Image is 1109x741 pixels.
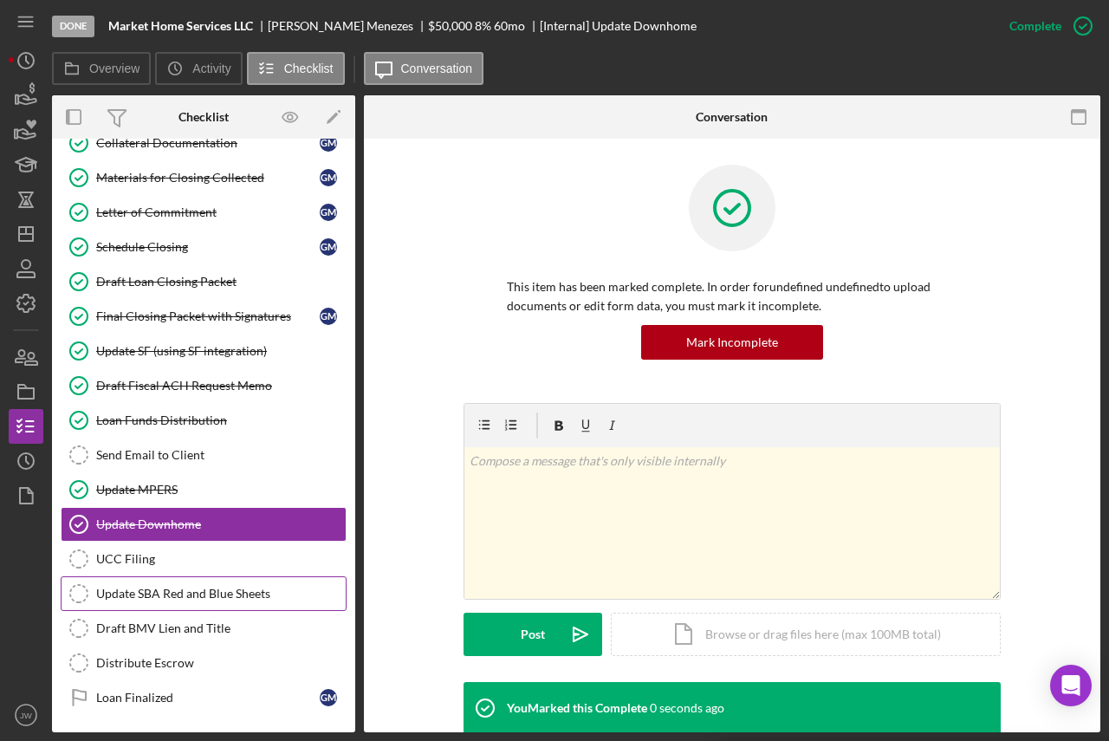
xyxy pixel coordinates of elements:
[108,19,253,33] b: Market Home Services LLC
[428,19,472,33] div: $50,000
[61,680,347,715] a: Loan FinalizedGM
[20,711,33,720] text: JW
[96,205,320,219] div: Letter of Commitment
[320,169,337,186] div: G M
[61,334,347,368] a: Update SF (using SF integration)
[494,19,525,33] div: 60 mo
[61,507,347,542] a: Update Downhome
[61,195,347,230] a: Letter of CommitmentGM
[89,62,139,75] label: Overview
[61,299,347,334] a: Final Closing Packet with SignaturesGM
[96,379,346,393] div: Draft Fiscal ACH Request Memo
[61,472,347,507] a: Update MPERS
[96,448,346,462] div: Send Email to Client
[401,62,473,75] label: Conversation
[96,517,346,531] div: Update Downhome
[192,62,230,75] label: Activity
[686,325,778,360] div: Mark Incomplete
[320,308,337,325] div: G M
[284,62,334,75] label: Checklist
[61,230,347,264] a: Schedule ClosingGM
[61,264,347,299] a: Draft Loan Closing Packet
[992,9,1100,43] button: Complete
[61,576,347,611] a: Update SBA Red and Blue Sheets
[475,19,491,33] div: 8 %
[320,238,337,256] div: G M
[464,613,602,656] button: Post
[696,110,768,124] div: Conversation
[268,19,428,33] div: [PERSON_NAME] Menezes
[650,701,724,715] time: 2025-10-01 18:23
[96,136,320,150] div: Collateral Documentation
[61,160,347,195] a: Materials for Closing CollectedGM
[540,19,697,33] div: [Internal] Update Downhome
[96,691,320,705] div: Loan Finalized
[178,110,229,124] div: Checklist
[52,16,94,37] div: Done
[521,613,545,656] div: Post
[61,368,347,403] a: Draft Fiscal ACH Request Memo
[96,587,346,601] div: Update SBA Red and Blue Sheets
[96,552,346,566] div: UCC Filing
[96,309,320,323] div: Final Closing Packet with Signatures
[96,275,346,289] div: Draft Loan Closing Packet
[61,611,347,646] a: Draft BMV Lien and Title
[247,52,345,85] button: Checklist
[507,701,647,715] div: You Marked this Complete
[1009,9,1061,43] div: Complete
[96,171,320,185] div: Materials for Closing Collected
[641,325,823,360] button: Mark Incomplete
[52,52,151,85] button: Overview
[507,277,957,316] p: This item has been marked complete. In order for undefined undefined to upload documents or edit ...
[320,204,337,221] div: G M
[61,646,347,680] a: Distribute Escrow
[61,126,347,160] a: Collateral DocumentationGM
[61,403,347,438] a: Loan Funds Distribution
[155,52,242,85] button: Activity
[9,698,43,732] button: JW
[61,542,347,576] a: UCC Filing
[96,413,346,427] div: Loan Funds Distribution
[96,483,346,497] div: Update MPERS
[364,52,484,85] button: Conversation
[96,621,346,635] div: Draft BMV Lien and Title
[96,240,320,254] div: Schedule Closing
[61,438,347,472] a: Send Email to Client
[96,344,346,358] div: Update SF (using SF integration)
[320,134,337,152] div: G M
[96,656,346,670] div: Distribute Escrow
[320,689,337,706] div: G M
[1050,665,1092,706] div: Open Intercom Messenger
